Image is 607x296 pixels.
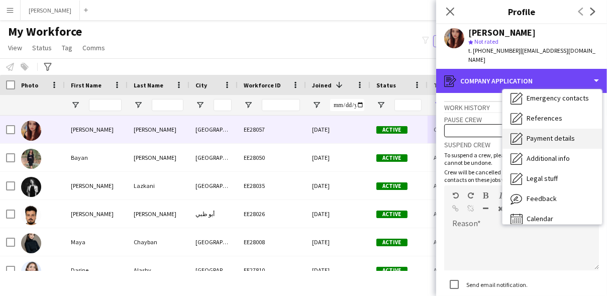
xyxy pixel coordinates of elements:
div: Arabic Speaker, Creative Design & Content, Director, Done by [PERSON_NAME], Live Shows & Festivals [428,256,529,284]
button: Open Filter Menu [195,101,205,110]
div: Lazkani [128,172,189,200]
div: EE28008 [238,228,306,256]
span: Additional info [527,154,570,163]
div: [DATE] [306,172,370,200]
div: [GEOGRAPHIC_DATA] [189,116,238,143]
div: [DATE] [306,144,370,171]
h3: Suspend crew [444,140,599,149]
input: Joined Filter Input [330,99,364,111]
input: Last Name Filter Input [152,99,183,111]
div: EE27810 [238,256,306,284]
div: [PERSON_NAME] [128,144,189,171]
div: [GEOGRAPHIC_DATA] [189,172,238,200]
span: Not rated [474,38,498,45]
div: [PERSON_NAME] [468,28,536,37]
button: Open Filter Menu [244,101,253,110]
img: Elly Yara Lazkani [21,177,41,197]
div: Payment details [502,129,602,149]
div: Calendar [502,209,602,229]
button: Pause [444,124,599,137]
input: City Filter Input [214,99,232,111]
div: EE28026 [238,200,306,228]
button: Undo [452,191,459,200]
div: Darine [65,256,128,284]
div: [PERSON_NAME] [65,172,128,200]
button: Open Filter Menu [376,101,385,110]
div: [GEOGRAPHIC_DATA] [189,228,238,256]
a: Tag [58,41,76,54]
span: Legal stuff [527,174,558,183]
div: [PERSON_NAME] [65,116,128,143]
span: Emergency contacts [527,93,589,103]
div: Maya [65,228,128,256]
img: Varshita Nandagopal [21,121,41,141]
input: Workforce ID Filter Input [262,99,300,111]
button: Italic [497,191,504,200]
h3: Pause crew [444,115,599,124]
span: Status [32,43,52,52]
div: Company application [436,69,607,93]
span: References [527,114,562,123]
a: Status [28,41,56,54]
div: Coordinator, Creative Design & Content, Manager, Marketing [428,116,529,143]
img: Maya Chayban [21,233,41,253]
input: First Name Filter Input [89,99,122,111]
div: [DATE] [306,228,370,256]
button: Open Filter Menu [71,101,80,110]
span: Joined [312,81,332,89]
span: My Workforce [8,24,82,39]
span: Feedback [527,194,557,203]
button: Clear Formatting [497,205,504,213]
div: Arabic Speaker, Coordinator, Creative Design & Content, Manager, Operations [428,172,529,200]
span: Active [376,239,408,246]
div: Work history [444,101,599,112]
button: Open Filter Menu [134,101,143,110]
span: City [195,81,207,89]
img: Darine Alashy [21,261,41,281]
span: Comms [82,43,105,52]
h3: Profile [436,5,607,18]
div: Additional info [502,149,602,169]
div: [PERSON_NAME] [128,116,189,143]
div: [PERSON_NAME] [65,200,128,228]
span: Calendar [527,214,553,223]
span: Tag [62,43,72,52]
span: First Name [71,81,102,89]
div: أبو ظبي [189,200,238,228]
button: Everyone5,769 [433,35,483,47]
button: Open Filter Menu [434,101,443,110]
app-action-btn: Advanced filters [42,61,54,73]
div: Emergency contacts [502,88,602,109]
div: EE28050 [238,144,306,171]
div: [GEOGRAPHIC_DATA] [189,144,238,171]
p: Crew will be cancelled on all future jobs and primary contacts on these jobs will be notified. [444,168,599,183]
span: | [EMAIL_ADDRESS][DOMAIN_NAME] [468,47,595,63]
img: Ahmed Osama [21,205,41,225]
button: Bold [482,191,489,200]
div: [PERSON_NAME] [128,200,189,228]
button: [PERSON_NAME] [21,1,80,20]
span: Active [376,126,408,134]
div: Chayban [128,228,189,256]
span: View [8,43,22,52]
button: Open Filter Menu [312,101,321,110]
div: EE28035 [238,172,306,200]
div: Alashy [128,256,189,284]
img: Bayan Abu Jaber [21,149,41,169]
div: [DATE] [306,200,370,228]
div: Bayan [65,144,128,171]
span: Active [376,182,408,190]
input: Status Filter Input [394,99,422,111]
a: Comms [78,41,109,54]
div: Arabic Speaker, Conferences, Ceremonies & Exhibitions, Consultants, Coordinator, Creative Design ... [428,144,529,171]
p: To suspend a crew, please specify a reason. This action cannot be undone. [444,151,599,166]
div: [DATE] [306,256,370,284]
label: Send email notification. [464,281,528,288]
button: Redo [467,191,474,200]
span: Workforce ID [244,81,281,89]
div: EE28057 [238,116,306,143]
span: Active [376,267,408,274]
span: Photo [21,81,38,89]
span: Payment details [527,134,575,143]
button: Horizontal Line [482,205,489,213]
